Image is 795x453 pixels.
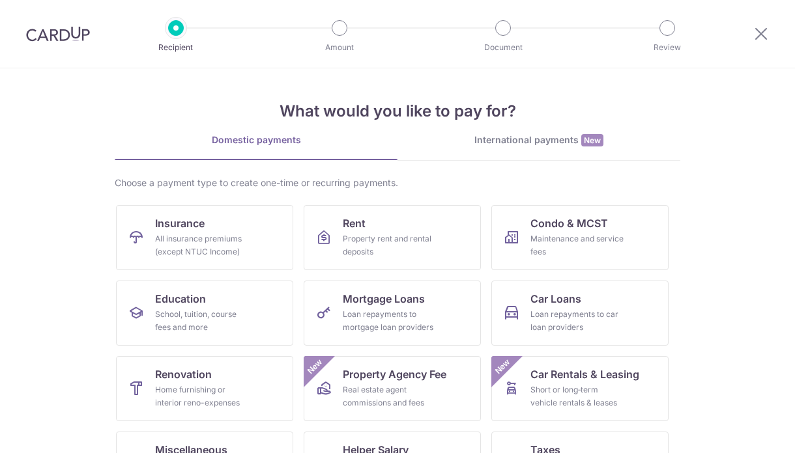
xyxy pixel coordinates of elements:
div: Real estate agent commissions and fees [343,383,437,409]
p: Recipient [128,41,224,54]
span: Car Loans [530,291,581,307]
div: International payments [397,133,680,147]
span: Car Rentals & Leasing [530,366,639,382]
span: Mortgage Loans [343,291,425,307]
img: CardUp [26,26,90,42]
div: Loan repayments to mortgage loan providers [343,308,437,334]
span: New [492,356,513,377]
span: Condo & MCST [530,215,608,231]
div: Home furnishing or interior reno-expenses [155,383,249,409]
span: Property Agency Fee [343,366,446,382]
iframe: Opens a widget where you can find more information [711,414,782,446]
div: Choose a payment type to create one-time or recurring payments. [115,176,680,189]
span: Rent [343,215,366,231]
div: Property rent and rental deposits [343,232,437,258]
span: New [581,134,603,146]
h4: What would you like to pay for? [115,100,680,123]
div: Short or long‑term vehicle rentals & leases [530,383,624,409]
a: InsuranceAll insurance premiums (except NTUC Income) [116,205,293,270]
a: EducationSchool, tuition, course fees and more [116,281,293,346]
div: All insurance premiums (except NTUC Income) [155,232,249,258]
p: Document [455,41,551,54]
span: Insurance [155,215,205,231]
div: School, tuition, course fees and more [155,308,249,334]
a: RenovationHome furnishing or interior reno-expenses [116,356,293,421]
a: Condo & MCSTMaintenance and service fees [491,205,669,270]
a: Car Rentals & LeasingShort or long‑term vehicle rentals & leasesNew [491,356,669,421]
a: Car LoansLoan repayments to car loan providers [491,281,669,346]
div: Maintenance and service fees [530,232,624,258]
a: Mortgage LoansLoan repayments to mortgage loan providers [304,281,481,346]
span: Renovation [155,366,212,382]
a: Property Agency FeeReal estate agent commissions and feesNew [304,356,481,421]
span: New [304,356,326,377]
div: Loan repayments to car loan providers [530,308,624,334]
a: RentProperty rent and rental deposits [304,205,481,270]
p: Review [619,41,715,54]
p: Amount [291,41,388,54]
div: Domestic payments [115,133,397,146]
span: Education [155,291,206,307]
